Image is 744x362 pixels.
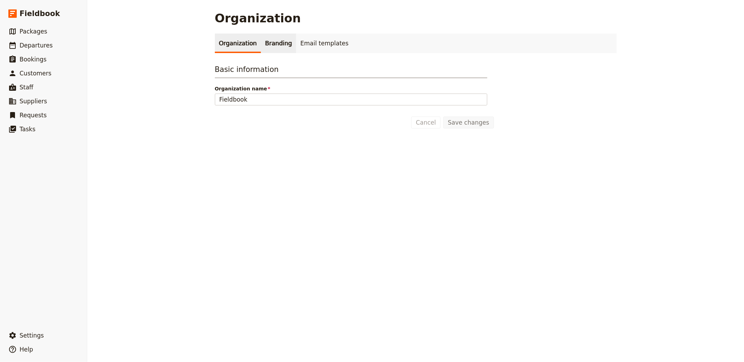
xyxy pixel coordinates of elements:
[20,42,53,49] span: Departures
[20,112,47,119] span: Requests
[20,332,44,339] span: Settings
[20,70,51,77] span: Customers
[443,117,494,128] button: Save changes
[215,34,261,53] a: Organization
[20,56,46,63] span: Bookings
[261,34,296,53] a: Branding
[411,117,441,128] button: Cancel
[215,11,301,25] h1: Organization
[296,34,353,53] a: Email templates
[215,94,487,105] input: Organization name
[20,28,47,35] span: Packages
[20,8,60,19] span: Fieldbook
[20,98,47,105] span: Suppliers
[215,64,487,78] h3: Basic information
[20,84,33,91] span: Staff
[20,126,36,133] span: Tasks
[20,346,33,353] span: Help
[215,85,487,92] span: Organization name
